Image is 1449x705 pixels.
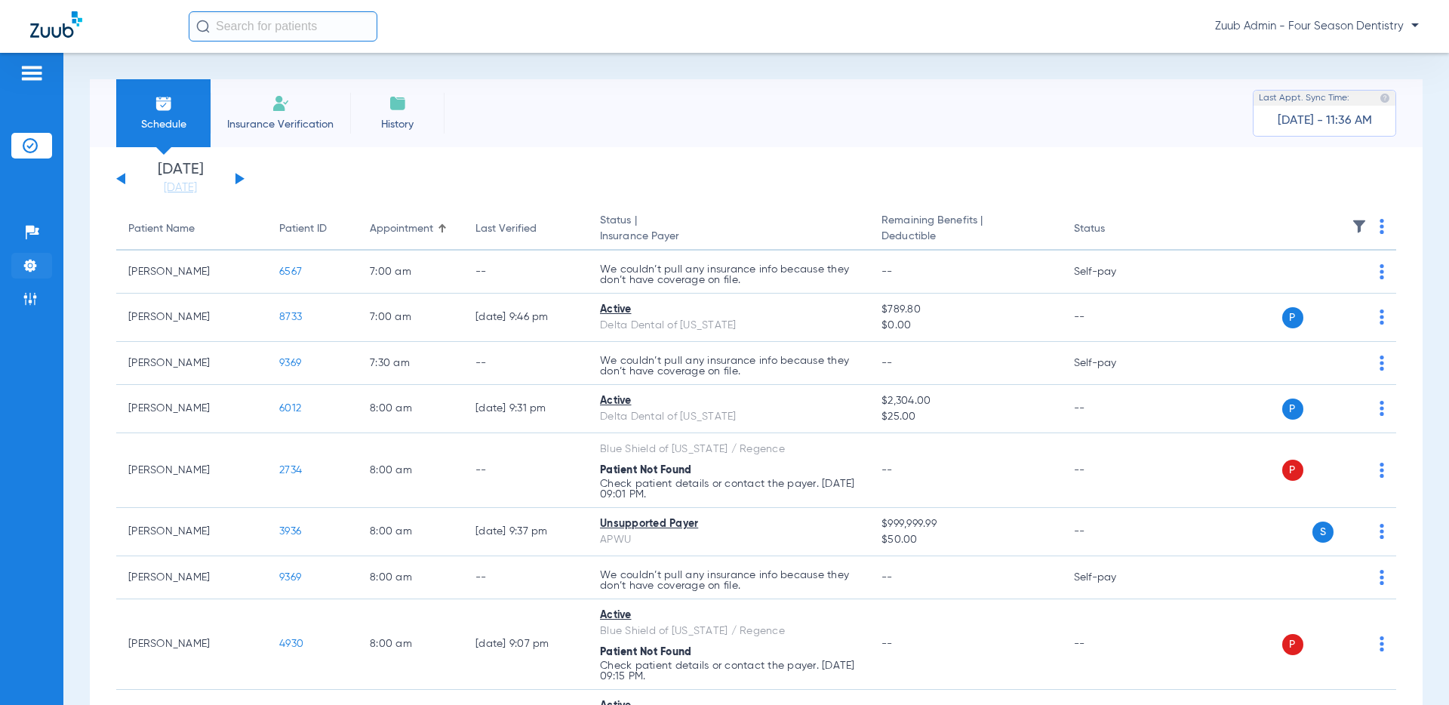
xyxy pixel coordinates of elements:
[1374,633,1449,705] iframe: Chat Widget
[358,385,463,433] td: 8:00 AM
[1380,463,1384,478] img: group-dot-blue.svg
[475,221,537,237] div: Last Verified
[135,162,226,195] li: [DATE]
[1380,401,1384,416] img: group-dot-blue.svg
[116,342,267,385] td: [PERSON_NAME]
[358,556,463,599] td: 8:00 AM
[389,94,407,112] img: History
[869,208,1061,251] th: Remaining Benefits |
[463,508,588,556] td: [DATE] 9:37 PM
[1062,251,1164,294] td: Self-pay
[279,358,301,368] span: 9369
[600,647,691,657] span: Patient Not Found
[116,433,267,508] td: [PERSON_NAME]
[279,526,301,537] span: 3936
[881,465,893,476] span: --
[600,479,857,500] p: Check patient details or contact the payer. [DATE] 09:01 PM.
[1380,570,1384,585] img: group-dot-blue.svg
[600,465,691,476] span: Patient Not Found
[881,516,1049,532] span: $999,999.99
[881,639,893,649] span: --
[1259,91,1349,106] span: Last Appt. Sync Time:
[600,442,857,457] div: Blue Shield of [US_STATE] / Regence
[279,639,303,649] span: 4930
[1062,385,1164,433] td: --
[600,393,857,409] div: Active
[1062,508,1164,556] td: --
[272,94,290,112] img: Manual Insurance Verification
[358,599,463,690] td: 8:00 AM
[881,229,1049,245] span: Deductible
[588,208,869,251] th: Status |
[1380,309,1384,325] img: group-dot-blue.svg
[279,312,302,322] span: 8733
[463,599,588,690] td: [DATE] 9:07 PM
[1278,113,1372,128] span: [DATE] - 11:36 AM
[463,294,588,342] td: [DATE] 9:46 PM
[881,393,1049,409] span: $2,304.00
[222,117,339,132] span: Insurance Verification
[358,294,463,342] td: 7:00 AM
[600,570,857,591] p: We couldn’t pull any insurance info because they don’t have coverage on file.
[475,221,576,237] div: Last Verified
[463,342,588,385] td: --
[1380,356,1384,371] img: group-dot-blue.svg
[116,251,267,294] td: [PERSON_NAME]
[1062,599,1164,690] td: --
[116,385,267,433] td: [PERSON_NAME]
[1282,634,1303,655] span: P
[155,94,173,112] img: Schedule
[600,623,857,639] div: Blue Shield of [US_STATE] / Regence
[600,264,857,285] p: We couldn’t pull any insurance info because they don’t have coverage on file.
[1380,264,1384,279] img: group-dot-blue.svg
[30,11,82,38] img: Zuub Logo
[128,221,195,237] div: Patient Name
[881,266,893,277] span: --
[279,221,327,237] div: Patient ID
[1282,460,1303,481] span: P
[600,302,857,318] div: Active
[189,11,377,42] input: Search for patients
[1312,522,1334,543] span: S
[279,572,301,583] span: 9369
[116,294,267,342] td: [PERSON_NAME]
[1062,294,1164,342] td: --
[1062,556,1164,599] td: Self-pay
[358,342,463,385] td: 7:30 AM
[20,64,44,82] img: hamburger-icon
[881,358,893,368] span: --
[361,117,433,132] span: History
[279,403,301,414] span: 6012
[600,318,857,334] div: Delta Dental of [US_STATE]
[881,532,1049,548] span: $50.00
[1215,19,1419,34] span: Zuub Admin - Four Season Dentistry
[135,180,226,195] a: [DATE]
[1282,307,1303,328] span: P
[128,221,255,237] div: Patient Name
[881,409,1049,425] span: $25.00
[358,508,463,556] td: 8:00 AM
[463,251,588,294] td: --
[600,608,857,623] div: Active
[600,660,857,682] p: Check patient details or contact the payer. [DATE] 09:15 PM.
[600,356,857,377] p: We couldn’t pull any insurance info because they don’t have coverage on file.
[116,556,267,599] td: [PERSON_NAME]
[463,556,588,599] td: --
[600,229,857,245] span: Insurance Payer
[358,433,463,508] td: 8:00 AM
[1380,219,1384,234] img: group-dot-blue.svg
[881,318,1049,334] span: $0.00
[881,572,893,583] span: --
[600,532,857,548] div: APWU
[600,516,857,532] div: Unsupported Payer
[279,221,346,237] div: Patient ID
[116,599,267,690] td: [PERSON_NAME]
[370,221,451,237] div: Appointment
[279,266,302,277] span: 6567
[1380,524,1384,539] img: group-dot-blue.svg
[196,20,210,33] img: Search Icon
[1282,399,1303,420] span: P
[1062,433,1164,508] td: --
[1062,342,1164,385] td: Self-pay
